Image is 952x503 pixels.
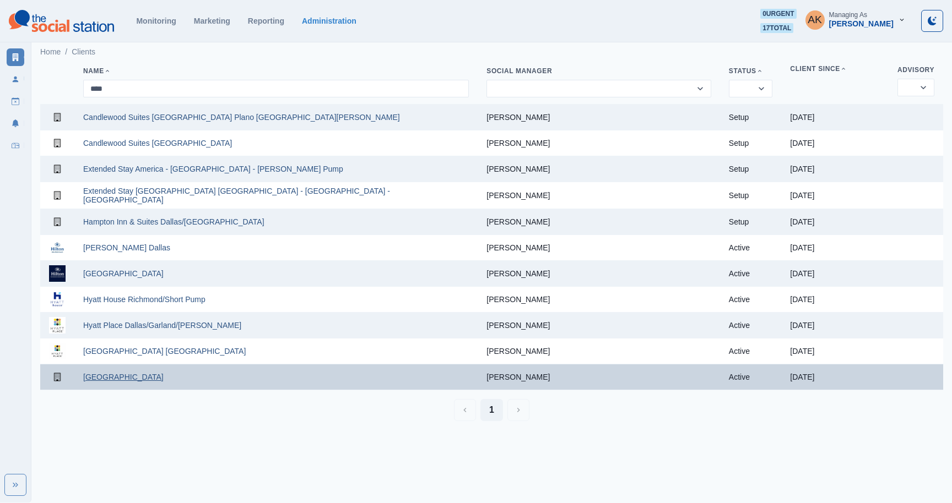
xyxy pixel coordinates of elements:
a: [GEOGRAPHIC_DATA] [GEOGRAPHIC_DATA] [83,347,246,356]
a: [PERSON_NAME] [486,165,550,173]
a: Hyatt Place Dallas/Garland/[PERSON_NAME] [83,321,241,330]
a: Notifications [7,114,24,132]
p: Setup [729,165,773,173]
p: Active [729,269,773,278]
a: [PERSON_NAME] [486,321,550,330]
a: Clients [7,48,24,66]
p: [DATE] [790,321,880,330]
div: Social Manager [486,67,711,75]
a: Monitoring [136,17,176,25]
a: Users [7,70,24,88]
a: Candlewood Suites [GEOGRAPHIC_DATA] [83,139,232,147]
svg: Sort [840,65,847,72]
a: [PERSON_NAME] [486,347,550,356]
div: [PERSON_NAME] [829,19,894,29]
button: Expand [4,474,26,496]
svg: Sort [104,68,111,74]
a: Candlewood Suites [GEOGRAPHIC_DATA] Plano [GEOGRAPHIC_DATA][PERSON_NAME] [83,113,400,122]
svg: Sort [756,68,763,74]
img: 233204780036383 [49,239,66,256]
img: default-building-icon.png [49,369,66,385]
div: Advisory [897,65,934,74]
a: [PERSON_NAME] [486,243,550,252]
p: [DATE] [790,165,880,173]
a: [PERSON_NAME] [486,373,550,381]
img: 161812410589206 [49,291,66,308]
p: Setup [729,191,773,200]
button: Next Media [507,399,529,421]
button: Managing As[PERSON_NAME] [797,9,915,31]
p: Active [729,321,773,330]
button: Previous [454,399,476,421]
a: Draft Posts [7,92,24,110]
p: [DATE] [790,113,880,122]
p: Active [729,295,773,304]
a: Hampton Inn & Suites Dallas/[GEOGRAPHIC_DATA] [83,217,264,226]
p: [DATE] [790,373,880,381]
p: [DATE] [790,347,880,356]
a: Extended Stay America - [GEOGRAPHIC_DATA] - [PERSON_NAME] Pump [83,165,343,173]
span: / [65,46,67,58]
div: Status [729,67,773,75]
a: Marketing [194,17,230,25]
a: [GEOGRAPHIC_DATA] [83,269,164,278]
div: Alex Kalogeropoulos [808,7,822,33]
a: Inbox [7,136,24,154]
a: Home [40,46,61,58]
div: Managing As [829,11,867,19]
img: default-building-icon.png [49,135,66,151]
p: Setup [729,217,773,226]
span: 0 urgent [760,9,796,19]
button: Toggle Mode [921,10,943,32]
img: 219259678114445 [49,343,66,359]
div: Name [83,67,469,75]
a: Reporting [248,17,284,25]
a: Hyatt House Richmond/Short Pump [83,295,205,304]
button: Page 1 [480,399,503,421]
a: Extended Stay [GEOGRAPHIC_DATA] [GEOGRAPHIC_DATA] - [GEOGRAPHIC_DATA] - [GEOGRAPHIC_DATA] [83,187,390,204]
p: [DATE] [790,139,880,147]
span: 17 total [760,23,793,33]
p: [DATE] [790,243,880,252]
img: default-building-icon.png [49,187,66,204]
p: Setup [729,139,773,147]
a: [PERSON_NAME] Dallas [83,243,170,252]
p: Setup [729,113,773,122]
img: 288671128295 [49,265,66,282]
p: [DATE] [790,269,880,278]
img: default-building-icon.png [49,109,66,125]
a: [GEOGRAPHIC_DATA] [83,373,164,381]
nav: breadcrumb [40,46,95,58]
p: Active [729,243,773,252]
a: Clients [72,46,95,58]
p: Active [729,347,773,356]
img: 124911657593247 [49,317,66,333]
div: Client Since [790,64,880,73]
a: [PERSON_NAME] [486,191,550,200]
p: [DATE] [790,217,880,226]
p: Active [729,373,773,381]
a: [PERSON_NAME] [486,113,550,122]
img: default-building-icon.png [49,214,66,230]
a: [PERSON_NAME] [486,295,550,304]
img: default-building-icon.png [49,161,66,177]
a: Administration [302,17,356,25]
p: [DATE] [790,191,880,200]
a: [PERSON_NAME] [486,139,550,147]
p: [DATE] [790,295,880,304]
a: [PERSON_NAME] [486,217,550,226]
a: [PERSON_NAME] [486,269,550,278]
img: logoTextSVG.62801f218bc96a9b266caa72a09eb111.svg [9,10,114,32]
